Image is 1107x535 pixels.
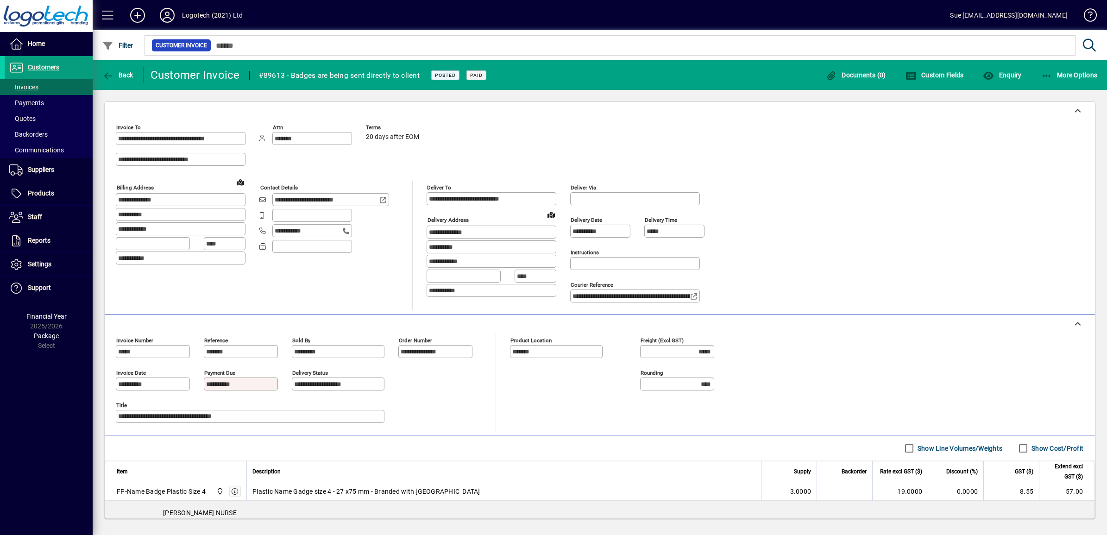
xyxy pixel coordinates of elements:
span: Financial Year [26,313,67,320]
button: Add [123,7,152,24]
span: Support [28,284,51,291]
span: Backorders [9,131,48,138]
span: Home [28,40,45,47]
span: Back [102,71,133,79]
span: GST ($) [1015,466,1033,477]
a: View on map [233,175,248,189]
span: Communications [9,146,64,154]
mat-label: Delivery status [292,370,328,376]
span: Supply [794,466,811,477]
a: Suppliers [5,158,93,182]
span: Package [34,332,59,340]
span: Description [252,466,281,477]
span: Documents (0) [826,71,886,79]
a: Communications [5,142,93,158]
mat-label: Product location [510,337,552,344]
a: Support [5,277,93,300]
td: 8.55 [983,482,1039,501]
td: 0.0000 [928,482,983,501]
a: Reports [5,229,93,252]
a: Payments [5,95,93,111]
span: Settings [28,260,51,268]
span: Terms [366,125,421,131]
span: More Options [1041,71,1098,79]
mat-label: Courier Reference [571,282,613,288]
span: Products [28,189,54,197]
mat-label: Deliver via [571,184,596,191]
span: Invoices [9,83,38,91]
mat-label: Sold by [292,337,310,344]
a: Quotes [5,111,93,126]
a: Settings [5,253,93,276]
mat-label: Rounding [641,370,663,376]
span: Backorder [842,466,867,477]
a: View on map [544,207,559,222]
app-page-header-button: Back [93,67,144,83]
a: Backorders [5,126,93,142]
a: Invoices [5,79,93,95]
span: Custom Fields [906,71,964,79]
mat-label: Payment due [204,370,235,376]
span: Plastic Name Gadge size 4 - 27 x75 mm - Branded with [GEOGRAPHIC_DATA] [252,487,480,496]
mat-label: Invoice To [116,124,141,131]
span: 20 days after EOM [366,133,419,141]
span: 3.0000 [790,487,811,496]
a: Products [5,182,93,205]
mat-label: Instructions [571,249,599,256]
a: Staff [5,206,93,229]
a: Home [5,32,93,56]
span: Paid [470,72,483,78]
div: 19.0000 [878,487,922,496]
span: Item [117,466,128,477]
mat-label: Deliver To [427,184,451,191]
mat-label: Reference [204,337,228,344]
button: Back [100,67,136,83]
mat-label: Invoice number [116,337,153,344]
button: More Options [1039,67,1100,83]
span: Quotes [9,115,36,122]
mat-label: Title [116,402,127,409]
span: Reports [28,237,50,244]
a: Knowledge Base [1077,2,1095,32]
label: Show Cost/Profit [1030,444,1083,453]
div: #89613 - Badges are being sent directly to client [259,68,420,83]
mat-label: Delivery time [645,217,677,223]
span: Suppliers [28,166,54,173]
span: Extend excl GST ($) [1045,461,1083,482]
button: Filter [100,37,136,54]
button: Enquiry [981,67,1024,83]
div: Logotech (2021) Ltd [182,8,243,23]
span: Discount (%) [946,466,978,477]
div: Customer Invoice [151,68,240,82]
button: Documents (0) [824,67,888,83]
mat-label: Freight (excl GST) [641,337,684,344]
button: Profile [152,7,182,24]
span: Customer Invoice [156,41,207,50]
td: 57.00 [1039,482,1094,501]
span: Staff [28,213,42,220]
span: Posted [435,72,456,78]
span: Payments [9,99,44,107]
div: FP-Name Badge Plastic Size 4 [117,487,206,496]
span: Enquiry [983,71,1021,79]
span: Customers [28,63,59,71]
mat-label: Invoice date [116,370,146,376]
mat-label: Delivery date [571,217,602,223]
mat-label: Attn [273,124,283,131]
div: Sue [EMAIL_ADDRESS][DOMAIN_NAME] [950,8,1068,23]
span: Filter [102,42,133,49]
span: Central [214,486,225,497]
mat-label: Order number [399,337,432,344]
button: Custom Fields [903,67,966,83]
label: Show Line Volumes/Weights [916,444,1002,453]
span: Rate excl GST ($) [880,466,922,477]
